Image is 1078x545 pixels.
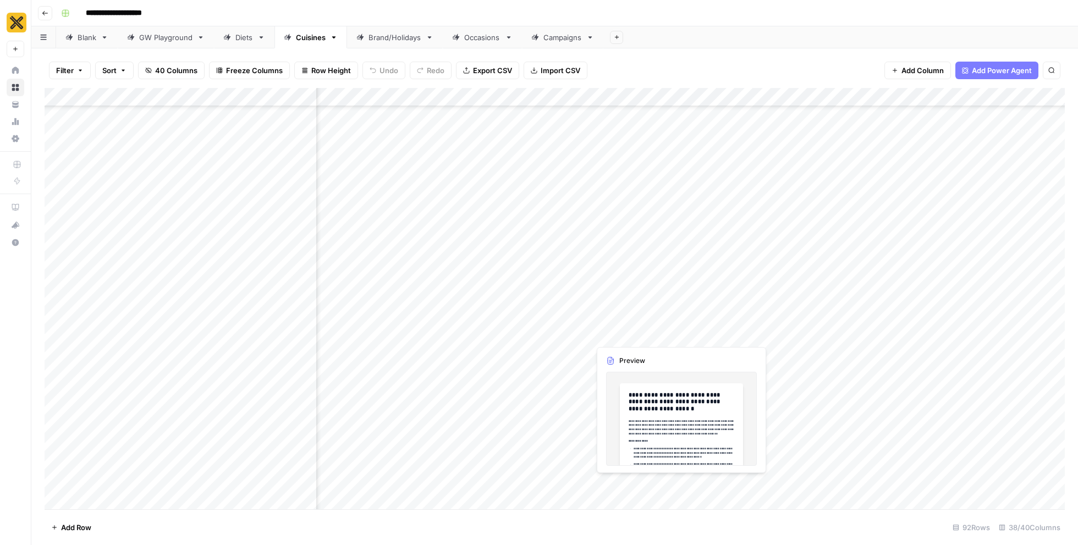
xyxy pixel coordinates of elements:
div: Campaigns [543,32,582,43]
span: Export CSV [473,65,512,76]
button: Add Row [45,519,98,536]
div: GW Playground [139,32,193,43]
div: Cuisines [296,32,326,43]
span: Sort [102,65,117,76]
button: Redo [410,62,452,79]
span: Add Power Agent [972,65,1032,76]
a: AirOps Academy [7,199,24,216]
button: Undo [362,62,405,79]
div: What's new? [7,217,24,233]
a: Campaigns [522,26,603,48]
a: Your Data [7,96,24,113]
a: Cuisines [274,26,347,48]
div: Brand/Holidays [369,32,421,43]
a: Settings [7,130,24,147]
span: Add Column [901,65,944,76]
a: Blank [56,26,118,48]
a: Home [7,62,24,79]
button: Workspace: CookUnity [7,9,24,36]
img: CookUnity Logo [7,13,26,32]
a: GW Playground [118,26,214,48]
a: Brand/Holidays [347,26,443,48]
span: Undo [380,65,398,76]
span: Import CSV [541,65,580,76]
div: Blank [78,32,96,43]
button: Import CSV [524,62,587,79]
div: Diets [235,32,253,43]
div: 38/40 Columns [994,519,1065,536]
button: Add Power Agent [955,62,1038,79]
a: Usage [7,113,24,130]
span: Row Height [311,65,351,76]
button: Filter [49,62,91,79]
button: What's new? [7,216,24,234]
button: Row Height [294,62,358,79]
button: Sort [95,62,134,79]
a: Occasions [443,26,522,48]
div: 92 Rows [948,519,994,536]
a: Browse [7,79,24,96]
button: 40 Columns [138,62,205,79]
span: Add Row [61,522,91,533]
button: Add Column [884,62,951,79]
button: Help + Support [7,234,24,251]
button: Freeze Columns [209,62,290,79]
a: Diets [214,26,274,48]
span: 40 Columns [155,65,197,76]
span: Freeze Columns [226,65,283,76]
div: Occasions [464,32,501,43]
span: Redo [427,65,444,76]
button: Export CSV [456,62,519,79]
span: Filter [56,65,74,76]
